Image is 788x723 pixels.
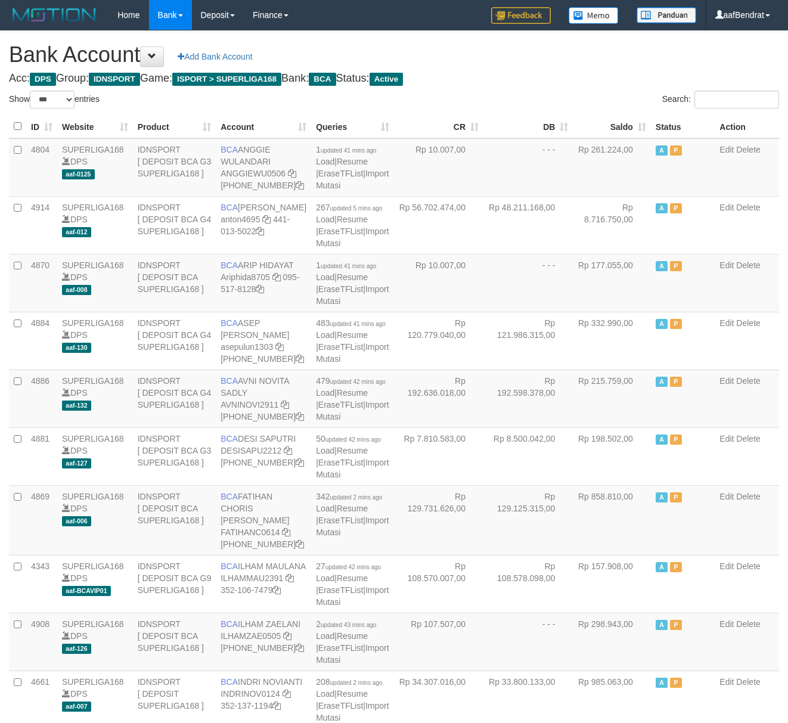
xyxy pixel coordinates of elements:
[573,115,650,138] th: Saldo: activate to sort column ascending
[26,485,57,555] td: 4869
[316,330,334,340] a: Load
[318,516,363,525] a: EraseTFList
[316,203,382,212] span: 267
[57,370,133,427] td: DPS
[318,342,363,352] a: EraseTFList
[394,370,483,427] td: Rp 192.636.018,00
[316,585,389,607] a: Import Mutasi
[283,689,291,699] a: Copy INDRINOV0124 to clipboard
[221,376,238,386] span: BCA
[656,562,668,572] span: Active
[221,677,238,687] span: BCA
[9,91,100,108] label: Show entries
[26,254,57,312] td: 4870
[221,434,238,443] span: BCA
[216,254,311,312] td: ARIP HIDAYAT 095-517-8128
[57,254,133,312] td: DPS
[318,226,363,236] a: EraseTFList
[316,388,334,398] a: Load
[394,196,483,254] td: Rp 56.702.474,00
[316,446,334,455] a: Load
[286,573,294,583] a: Copy ILHAMMAU2391 to clipboard
[316,573,334,583] a: Load
[26,138,57,197] td: 4804
[337,330,368,340] a: Resume
[719,260,734,270] a: Edit
[670,492,682,502] span: Paused
[62,644,91,654] span: aaf-126
[719,677,734,687] a: Edit
[256,226,264,236] a: Copy 4410135022 to clipboard
[62,561,124,571] a: SUPERLIGA168
[221,215,260,224] a: anton4695
[321,263,376,269] span: updated 41 mins ago
[483,613,573,671] td: - - -
[330,494,383,501] span: updated 2 mins ago
[133,485,216,555] td: IDNSPORT [ DEPOSIT BCA SUPERLIGA168 ]
[283,631,291,641] a: Copy ILHAMZAE0505 to clipboard
[573,196,650,254] td: Rp 8.716.750,00
[221,400,278,409] a: AVNINOVI2911
[221,145,238,154] span: BCA
[62,401,91,411] span: aaf-132
[57,613,133,671] td: DPS
[316,677,389,722] span: | | |
[256,284,264,294] a: Copy 0955178128 to clipboard
[316,677,382,687] span: 208
[316,631,334,641] a: Load
[736,434,760,443] a: Delete
[670,319,682,329] span: Paused
[719,492,734,501] a: Edit
[221,492,238,501] span: BCA
[62,343,91,353] span: aaf-130
[316,561,381,571] span: 27
[736,203,760,212] a: Delete
[483,115,573,138] th: DB: activate to sort column ascending
[309,73,336,86] span: BCA
[296,643,304,653] a: Copy 4062280631 to clipboard
[337,157,368,166] a: Resume
[719,203,734,212] a: Edit
[57,312,133,370] td: DPS
[57,196,133,254] td: DPS
[337,215,368,224] a: Resume
[483,427,573,485] td: Rp 8.500.042,00
[670,678,682,688] span: Paused
[370,73,404,86] span: Active
[318,458,363,467] a: EraseTFList
[316,492,382,501] span: 342
[316,260,389,306] span: | | |
[221,272,270,282] a: Ariphida8705
[325,564,381,570] span: updated 42 mins ago
[394,427,483,485] td: Rp 7.810.583,00
[57,427,133,485] td: DPS
[216,312,311,370] td: ASEP [PERSON_NAME] [PHONE_NUMBER]
[221,260,238,270] span: BCA
[394,138,483,197] td: Rp 10.007,00
[719,145,734,154] a: Edit
[26,196,57,254] td: 4914
[216,115,311,138] th: Account: activate to sort column ascending
[670,145,682,156] span: Paused
[330,321,386,327] span: updated 41 mins ago
[694,91,779,108] input: Search:
[316,318,389,364] span: | | |
[133,254,216,312] td: IDNSPORT [ DEPOSIT BCA SUPERLIGA168 ]
[26,312,57,370] td: 4884
[57,115,133,138] th: Website: activate to sort column ascending
[281,400,289,409] a: Copy AVNINOVI2911 to clipboard
[221,318,238,328] span: BCA
[311,115,393,138] th: Queries: activate to sort column ascending
[62,677,124,687] a: SUPERLIGA168
[296,354,304,364] a: Copy 4062281875 to clipboard
[318,169,363,178] a: EraseTFList
[656,435,668,445] span: Active
[296,412,304,421] a: Copy 4062280135 to clipboard
[316,561,389,607] span: | | |
[573,312,650,370] td: Rp 332.990,00
[221,203,238,212] span: BCA
[221,169,286,178] a: ANGGIEWU0506
[62,169,95,179] span: aaf-0125
[62,318,124,328] a: SUPERLIGA168
[272,272,281,282] a: Copy Ariphida8705 to clipboard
